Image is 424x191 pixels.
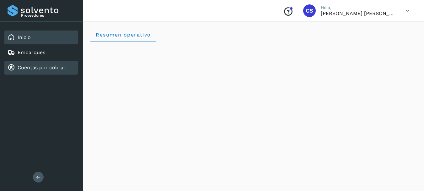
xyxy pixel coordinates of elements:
[321,10,396,16] p: CARLOS SALVADOR TORRES RUEDA
[4,61,78,75] div: Cuentas por cobrar
[4,46,78,59] div: Embarques
[18,49,45,55] a: Embarques
[21,13,75,18] p: Proveedores
[95,32,151,38] span: Resumen operativo
[18,34,31,40] a: Inicio
[18,65,66,70] a: Cuentas por cobrar
[4,31,78,44] div: Inicio
[321,5,396,10] p: Hola,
